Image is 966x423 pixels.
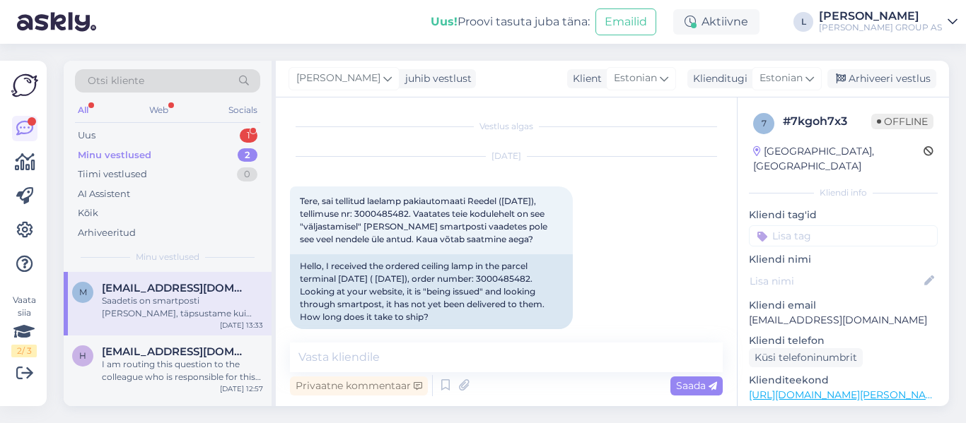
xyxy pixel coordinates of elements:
[793,12,813,32] div: L
[296,71,380,86] span: [PERSON_NAME]
[762,118,767,129] span: 7
[11,294,37,357] div: Vaata siia
[749,348,863,367] div: Küsi telefoninumbrit
[226,101,260,119] div: Socials
[431,15,458,28] b: Uus!
[819,11,942,22] div: [PERSON_NAME]
[78,226,136,240] div: Arhiveeritud
[79,287,87,297] span: m
[300,196,549,244] span: Tere, sai tellitud laelamp pakiautomaati Reedel ([DATE]), tellimuse nr: 3000485482. Vaatates teie...
[687,71,747,86] div: Klienditugi
[11,345,37,357] div: 2 / 3
[871,114,933,129] span: Offline
[749,373,938,388] p: Klienditeekond
[749,208,938,222] p: Kliendi tag'id
[220,320,263,330] div: [DATE] 13:33
[595,8,656,35] button: Emailid
[88,73,144,88] span: Otsi kliente
[238,148,257,162] div: 2
[78,187,130,201] div: AI Assistent
[749,388,944,401] a: [URL][DOMAIN_NAME][PERSON_NAME]
[614,71,657,86] span: Estonian
[102,282,249,294] span: martinorav2013@gmail.com
[749,298,938,313] p: Kliendi email
[827,69,936,88] div: Arhiveeri vestlus
[102,294,263,320] div: Saadetis on smartposti [PERSON_NAME], täpsustame kui kiiresti saavad toimetada. Kahjuks läks saad...
[753,144,924,174] div: [GEOGRAPHIC_DATA], [GEOGRAPHIC_DATA]
[760,71,803,86] span: Estonian
[783,113,871,130] div: # 7kgoh7x3
[102,358,263,383] div: I am routing this question to the colleague who is responsible for this topic. The reply might ta...
[11,72,38,99] img: Askly Logo
[102,345,249,358] span: helikasper64@gmail.com
[78,167,147,181] div: Tiimi vestlused
[79,350,86,361] span: h
[136,251,199,263] span: Minu vestlused
[749,252,938,267] p: Kliendi nimi
[819,11,958,33] a: [PERSON_NAME][PERSON_NAME] GROUP AS
[673,9,760,35] div: Aktiivne
[220,383,263,394] div: [DATE] 12:57
[75,101,91,119] div: All
[290,120,723,133] div: Vestlus algas
[78,206,98,220] div: Kõik
[749,186,938,199] div: Kliendi info
[78,129,95,143] div: Uus
[146,101,171,119] div: Web
[567,71,602,86] div: Klient
[240,129,257,143] div: 1
[749,333,938,348] p: Kliendi telefon
[290,150,723,162] div: [DATE]
[78,148,151,162] div: Minu vestlused
[676,379,717,392] span: Saada
[290,254,573,329] div: Hello, I received the ordered ceiling lamp in the parcel terminal [DATE] ( [DATE]), order number:...
[750,273,921,289] input: Lisa nimi
[819,22,942,33] div: [PERSON_NAME] GROUP AS
[237,167,257,181] div: 0
[290,376,428,395] div: Privaatne kommentaar
[749,313,938,328] p: [EMAIL_ADDRESS][DOMAIN_NAME]
[400,71,472,86] div: juhib vestlust
[749,225,938,246] input: Lisa tag
[431,13,590,30] div: Proovi tasuta juba täna:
